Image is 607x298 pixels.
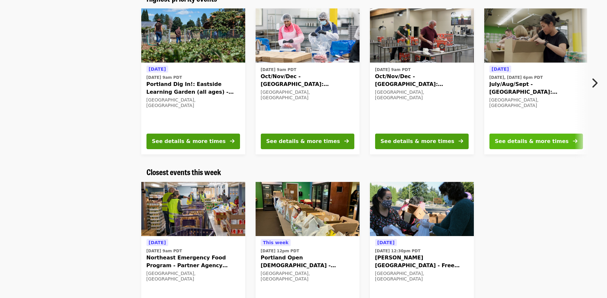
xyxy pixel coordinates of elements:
time: [DATE] 9am PDT [375,67,411,73]
div: [GEOGRAPHIC_DATA], [GEOGRAPHIC_DATA] [261,89,354,101]
div: See details & more times [381,137,454,145]
div: [GEOGRAPHIC_DATA], [GEOGRAPHIC_DATA] [146,271,240,282]
a: See details for "July/Aug/Sept - Portland: Repack/Sort (age 8+)" [484,8,588,154]
time: [DATE] 9am PDT [146,75,182,80]
span: July/Aug/Sept - [GEOGRAPHIC_DATA]: Repack/Sort (age [DEMOGRAPHIC_DATA]+) [489,80,583,96]
time: [DATE] 9am PDT [146,248,182,254]
span: [DATE] [492,66,509,72]
i: arrow-right icon [573,138,577,144]
time: [DATE] 12pm PDT [261,248,299,254]
span: [DATE] [377,240,395,245]
button: Next item [586,74,607,92]
button: See details & more times [261,134,354,149]
a: See details for "Oct/Nov/Dec - Portland: Repack/Sort (age 16+)" [370,8,474,154]
div: [GEOGRAPHIC_DATA], [GEOGRAPHIC_DATA] [146,97,240,108]
div: [GEOGRAPHIC_DATA], [GEOGRAPHIC_DATA] [375,271,469,282]
span: Northeast Emergency Food Program - Partner Agency Support [146,254,240,269]
span: This week [263,240,289,245]
span: [DATE] [149,66,166,72]
div: [GEOGRAPHIC_DATA], [GEOGRAPHIC_DATA] [261,271,354,282]
a: Closest events this week [146,167,221,177]
button: See details & more times [146,134,240,149]
div: Closest events this week [141,167,466,177]
img: Portland Open Bible - Partner Agency Support (16+) organized by Oregon Food Bank [256,182,360,236]
img: Merlo Station - Free Food Market (16+) organized by Oregon Food Bank [370,182,474,236]
a: See details for "Portland Dig In!: Eastside Learning Garden (all ages) - Aug/Sept/Oct" [141,8,245,154]
img: Portland Dig In!: Eastside Learning Garden (all ages) - Aug/Sept/Oct organized by Oregon Food Bank [141,8,245,63]
img: Northeast Emergency Food Program - Partner Agency Support organized by Oregon Food Bank [141,182,245,236]
div: [GEOGRAPHIC_DATA], [GEOGRAPHIC_DATA] [489,97,583,108]
span: Oct/Nov/Dec - [GEOGRAPHIC_DATA]: Repack/Sort (age [DEMOGRAPHIC_DATA]+) [261,73,354,88]
div: See details & more times [495,137,569,145]
time: [DATE], [DATE] 6pm PDT [489,75,543,80]
a: See details for "Oct/Nov/Dec - Beaverton: Repack/Sort (age 10+)" [256,8,360,154]
i: arrow-right icon [344,138,349,144]
time: [DATE] 12:30pm PDT [375,248,421,254]
button: See details & more times [489,134,583,149]
button: See details & more times [375,134,469,149]
div: [GEOGRAPHIC_DATA], [GEOGRAPHIC_DATA] [375,89,469,101]
img: July/Aug/Sept - Portland: Repack/Sort (age 8+) organized by Oregon Food Bank [484,8,588,63]
img: Oct/Nov/Dec - Portland: Repack/Sort (age 16+) organized by Oregon Food Bank [370,8,474,63]
div: See details & more times [152,137,226,145]
span: Portland Open [DEMOGRAPHIC_DATA] - Partner Agency Support (16+) [261,254,354,269]
i: arrow-right icon [459,138,463,144]
span: Portland Dig In!: Eastside Learning Garden (all ages) - Aug/Sept/Oct [146,80,240,96]
span: [DATE] [149,240,166,245]
span: [PERSON_NAME][GEOGRAPHIC_DATA] - Free Food Market (16+) [375,254,469,269]
i: arrow-right icon [230,138,234,144]
i: chevron-right icon [591,77,598,89]
span: Closest events this week [146,166,221,177]
span: Oct/Nov/Dec - [GEOGRAPHIC_DATA]: Repack/Sort (age [DEMOGRAPHIC_DATA]+) [375,73,469,88]
img: Oct/Nov/Dec - Beaverton: Repack/Sort (age 10+) organized by Oregon Food Bank [256,8,360,63]
time: [DATE] 9am PDT [261,67,297,73]
div: See details & more times [266,137,340,145]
